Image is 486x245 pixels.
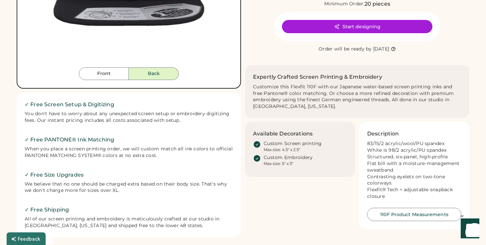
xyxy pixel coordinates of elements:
[373,46,389,52] div: [DATE]
[25,206,233,214] h2: ✓ Free Shipping
[25,136,233,144] h2: ✓ Free PANTONE® Ink Matching
[25,216,233,229] div: All of our screen printing and embroidery is meticulously crafted at our studio in [GEOGRAPHIC_DA...
[25,171,233,179] h2: ✓ Free Size Upgrades
[264,154,313,161] div: Custom Embroidery
[25,181,233,194] div: We believe that no one should be charged extra based on their body size. That's why we don't char...
[253,130,313,138] h3: Available Decorations
[264,147,300,152] div: Max size: 4.5" x 2.5"
[367,130,399,138] h3: Description
[253,73,382,81] h2: Expertly Crafted Screen Printing & Embroidery
[25,101,233,109] h2: ✓ Free Screen Setup & Digitizing
[282,20,432,33] button: Start designing
[79,67,129,80] button: Front
[25,111,233,124] div: You don't have to worry about any unexpected screen setup or embroidery digitizing fees. Our inst...
[324,1,364,7] div: Minimum Order:
[264,161,293,166] div: Max size: 5" x 3"
[264,140,322,147] div: Custom Screen printing
[367,140,461,200] div: 83/15/2 acrylic/wool/PU spandex White is 98/2 acrylic/PU spandex Structured, six-panel, high-prof...
[129,67,179,80] button: Back
[367,208,461,221] button: 110F Product Measurements
[454,215,483,244] iframe: Front Chat
[319,46,372,52] div: Order will be ready by
[253,84,461,110] div: Customize this Flexfit 110F with our Japanese water-based screen printing inks and free Pantone® ...
[25,146,233,159] div: When you place a screen printing order, we will custom match all ink colors to official PANTONE M...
